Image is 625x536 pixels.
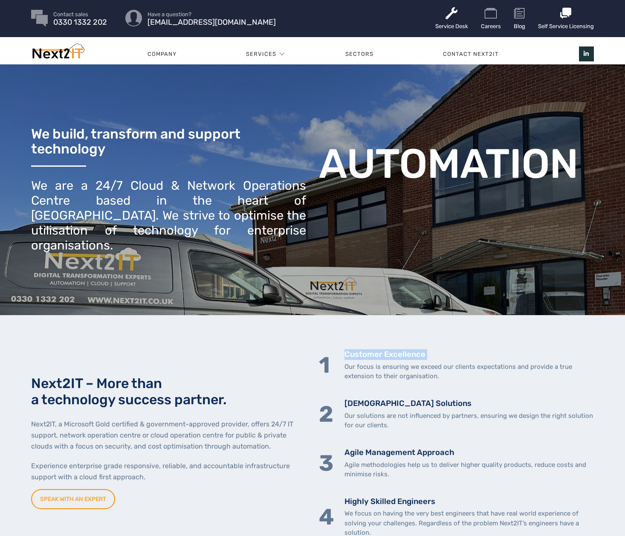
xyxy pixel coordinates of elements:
[31,375,306,408] h2: Next2IT – More than a technology success partner.
[408,41,534,67] a: Contact Next2IT
[31,489,115,509] a: SPEAK WITH AN EXPERT
[344,496,594,507] h5: Highly Skilled Engineers
[148,12,276,17] span: Have a question?
[319,139,578,188] b: AUTOMATION
[344,362,594,381] p: Our focus is ensuring we exceed our clients expectations and provide a true extension to their or...
[344,460,594,479] p: Agile methodologies help us to deliver higher quality products, reduce costs and minimise risks.
[344,411,594,430] p: Our solutions are not influenced by partners, ensuring we design the right solution for our clients.
[53,12,107,25] a: Contact sales 0330 1332 202
[31,461,306,483] p: Experience enterprise grade responsive, reliable, and accountable infrastructure support with a c...
[344,349,594,360] h5: Customer Excellence
[31,419,306,483] div: Page 1
[113,41,211,67] a: Company
[31,127,306,156] h3: We build, transform and support technology
[344,398,594,409] h5: [DEMOGRAPHIC_DATA] Solutions
[246,41,276,67] a: Services
[311,41,408,67] a: Sectors
[148,12,276,25] a: Have a question? [EMAIL_ADDRESS][DOMAIN_NAME]
[31,419,306,452] p: Next2IT, a Microsoft Gold certified & government-approved provider, offers 24/7 IT support, netwo...
[148,20,276,25] span: [EMAIL_ADDRESS][DOMAIN_NAME]
[53,20,107,25] span: 0330 1332 202
[53,12,107,17] span: Contact sales
[31,178,306,252] div: We are a 24/7 Cloud & Network Operations Centre based in the heart of [GEOGRAPHIC_DATA]. We striv...
[344,447,594,458] h5: Agile Management Approach
[31,43,84,63] img: Next2IT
